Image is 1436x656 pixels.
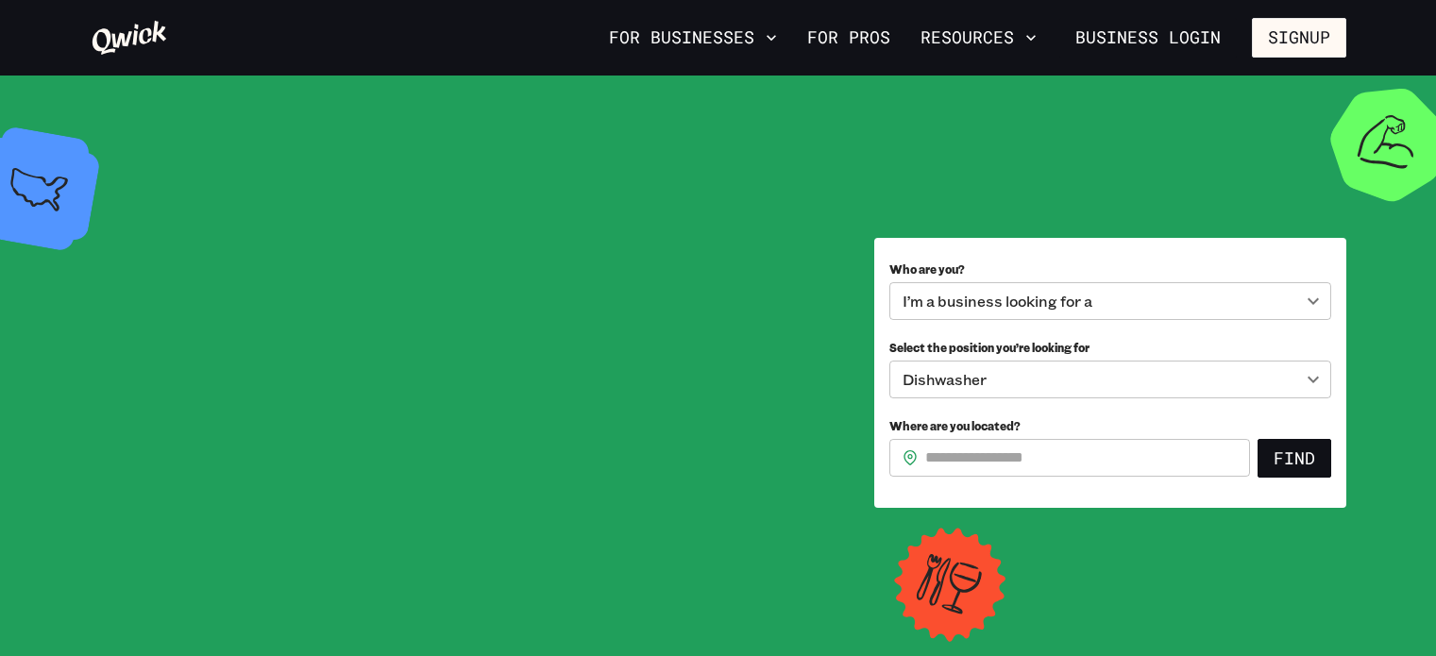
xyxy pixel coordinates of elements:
span: Where are you located? [889,418,1021,433]
a: Business Login [1059,18,1237,58]
span: Select the position you’re looking for [889,340,1090,355]
span: Who are you? [889,261,965,277]
div: I’m a business looking for a [889,282,1331,320]
button: Signup [1252,18,1346,58]
button: Find [1258,439,1331,479]
a: For Pros [800,22,898,54]
button: Resources [913,22,1044,54]
button: For Businesses [601,22,785,54]
div: Dishwasher [889,361,1331,398]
